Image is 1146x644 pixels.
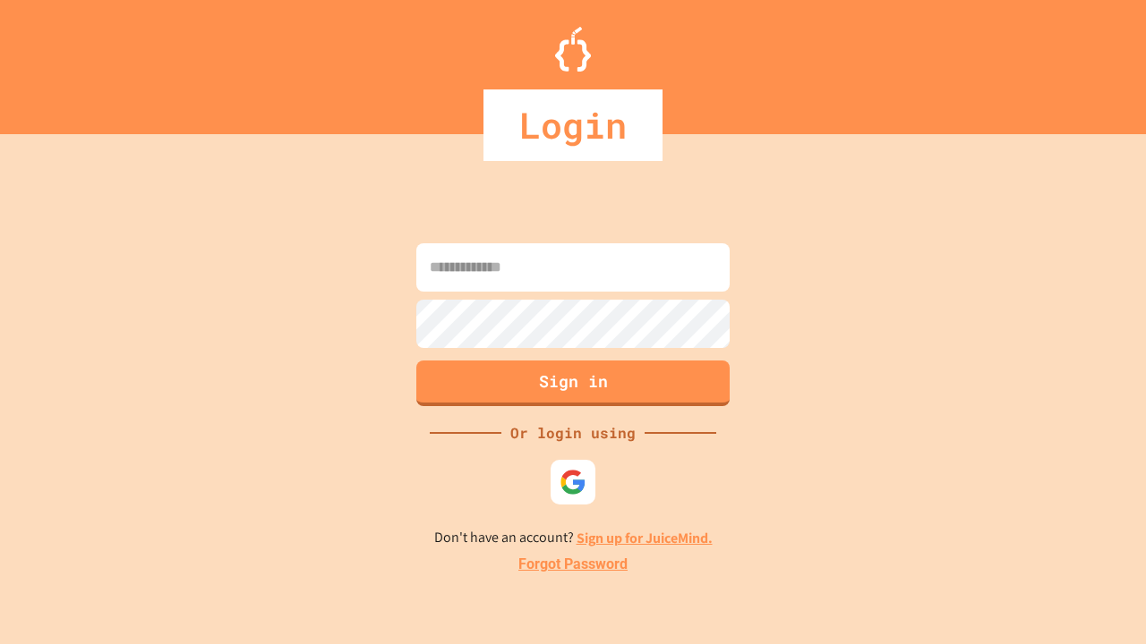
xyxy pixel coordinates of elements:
[518,554,628,575] a: Forgot Password
[560,469,586,496] img: google-icon.svg
[483,89,663,161] div: Login
[416,360,730,406] button: Sign in
[501,422,645,444] div: Or login using
[555,27,591,72] img: Logo.svg
[577,529,713,547] a: Sign up for JuiceMind.
[434,527,713,549] p: Don't have an account?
